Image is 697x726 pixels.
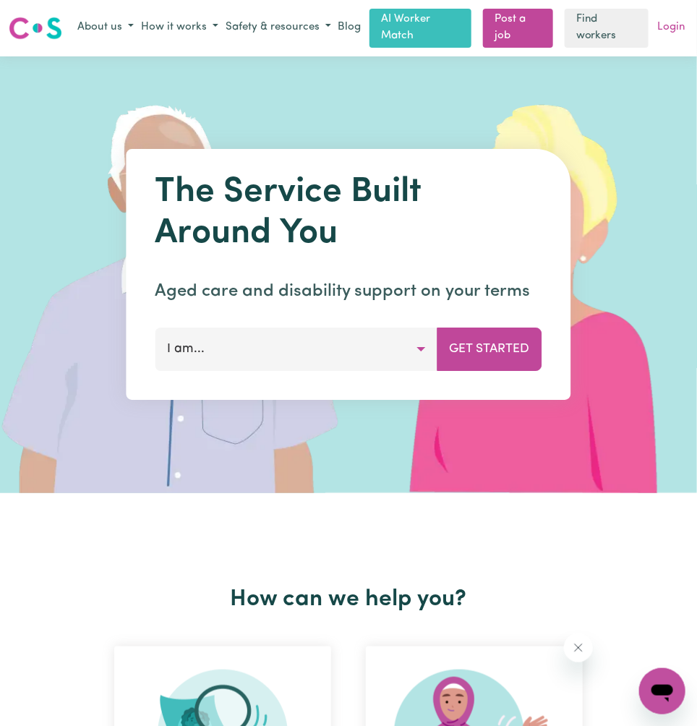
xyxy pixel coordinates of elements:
button: About us [74,16,137,40]
a: Find workers [565,9,649,48]
span: Need any help? [9,10,87,22]
a: Post a job [483,9,553,48]
button: Get Started [437,328,542,371]
a: AI Worker Match [369,9,471,48]
img: Careseekers logo [9,15,62,41]
a: Blog [335,17,364,39]
p: Aged care and disability support on your terms [155,278,542,304]
iframe: Close message [564,633,593,662]
a: Careseekers logo [9,12,62,45]
button: I am... [155,328,438,371]
button: Safety & resources [222,16,335,40]
a: Login [654,17,688,39]
h2: How can we help you? [97,586,600,613]
iframe: Button to launch messaging window [639,668,685,714]
button: How it works [137,16,222,40]
h1: The Service Built Around You [155,172,542,255]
